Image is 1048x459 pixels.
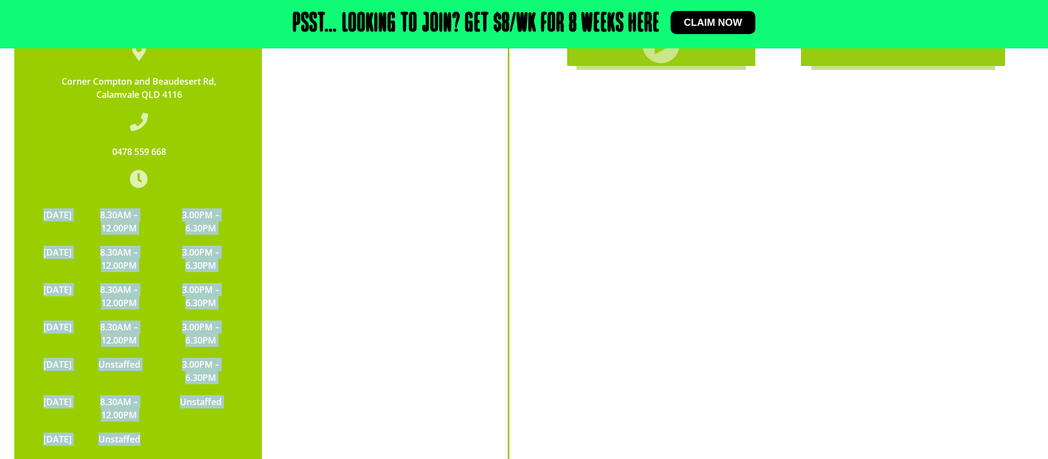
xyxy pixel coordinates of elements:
td: [DATE] [38,315,77,352]
td: 8.30AM – 12.00PM [77,315,161,352]
a: 0478 559 668 [112,146,166,158]
td: [DATE] [38,390,77,427]
td: 3.00PM – 6.30PM [161,278,240,315]
td: [DATE] [38,278,77,315]
td: [DATE] [38,240,77,278]
td: 8.30AM – 12.00PM [77,390,161,427]
td: 3.00PM – 6.30PM [161,315,240,352]
h2: Psst… Looking to join? Get $8/wk for 8 weeks here [293,11,660,37]
td: [DATE] [38,352,77,390]
td: Unstaffed [77,427,161,451]
span: Corner Compton and Beaudesert Rd, Calamvale QLD 4116 [62,75,216,101]
td: 8.30AM – 12.00PM [77,278,161,315]
td: Unstaffed [161,390,240,427]
td: 3.00PM – 6.30PM [161,240,240,278]
td: [DATE] [38,203,77,240]
td: 3.00PM – 6.30PM [161,352,240,390]
span: Claim now [684,18,742,27]
td: Unstaffed [77,352,161,390]
td: 3.00PM – 6.30PM [161,203,240,240]
td: [DATE] [38,427,77,451]
td: 8.30AM – 12.00PM [77,240,161,278]
td: 8.30AM – 12.00PM [77,203,161,240]
a: Claim now [671,11,755,34]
